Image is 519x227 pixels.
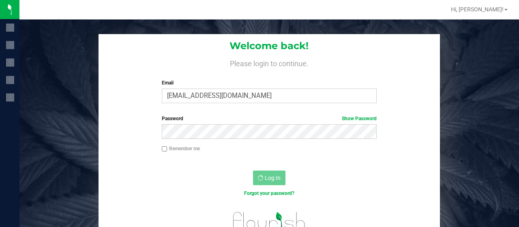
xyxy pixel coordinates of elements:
span: Log In [265,175,281,181]
label: Email [162,79,377,86]
a: Forgot your password? [244,190,294,196]
span: Password [162,116,183,121]
button: Log In [253,171,285,185]
a: Show Password [342,116,377,121]
h4: Please login to continue. [99,58,440,68]
input: Remember me [162,146,167,152]
h1: Welcome back! [99,41,440,51]
label: Remember me [162,145,200,152]
span: Hi, [PERSON_NAME]! [451,6,504,13]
